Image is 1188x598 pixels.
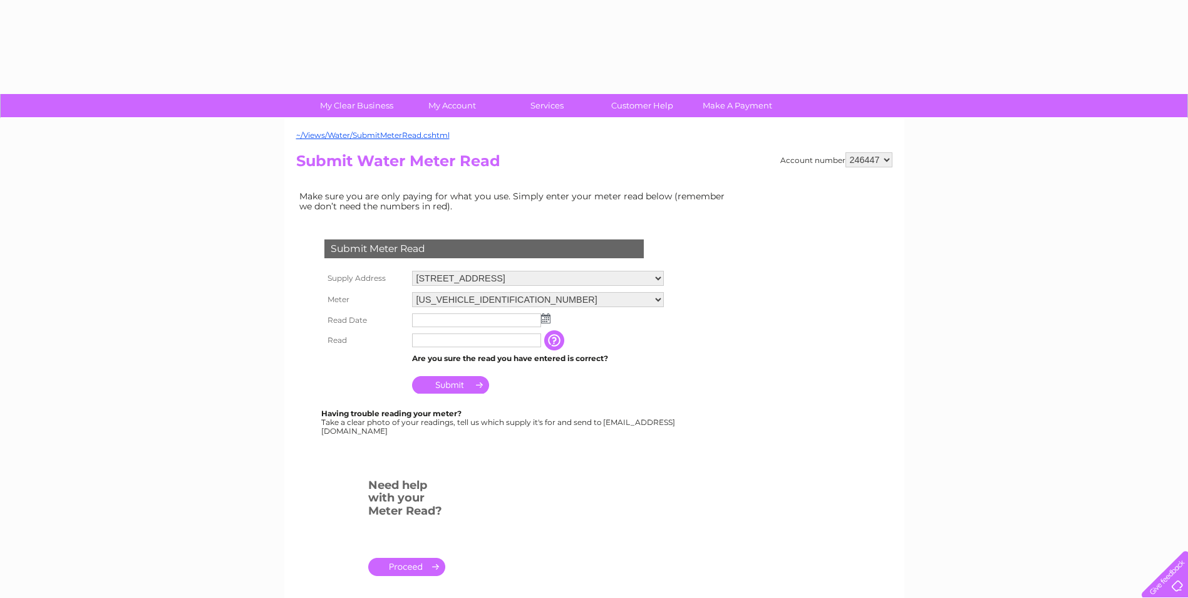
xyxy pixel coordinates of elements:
[321,310,409,330] th: Read Date
[544,330,567,350] input: Information
[686,94,789,117] a: Make A Payment
[495,94,599,117] a: Services
[321,409,462,418] b: Having trouble reading your meter?
[368,476,445,524] h3: Need help with your Meter Read?
[321,268,409,289] th: Supply Address
[321,289,409,310] th: Meter
[591,94,694,117] a: Customer Help
[412,376,489,394] input: Submit
[780,152,892,167] div: Account number
[409,350,667,367] td: Are you sure the read you have entered is correct?
[296,152,892,176] h2: Submit Water Meter Read
[321,409,677,435] div: Take a clear photo of your readings, tell us which supply it's for and send to [EMAIL_ADDRESS][DO...
[368,558,445,576] a: .
[321,330,409,350] th: Read
[541,313,550,323] img: ...
[324,239,644,258] div: Submit Meter Read
[400,94,504,117] a: My Account
[296,130,450,140] a: ~/Views/Water/SubmitMeterRead.cshtml
[305,94,408,117] a: My Clear Business
[296,188,735,214] td: Make sure you are only paying for what you use. Simply enter your meter read below (remember we d...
